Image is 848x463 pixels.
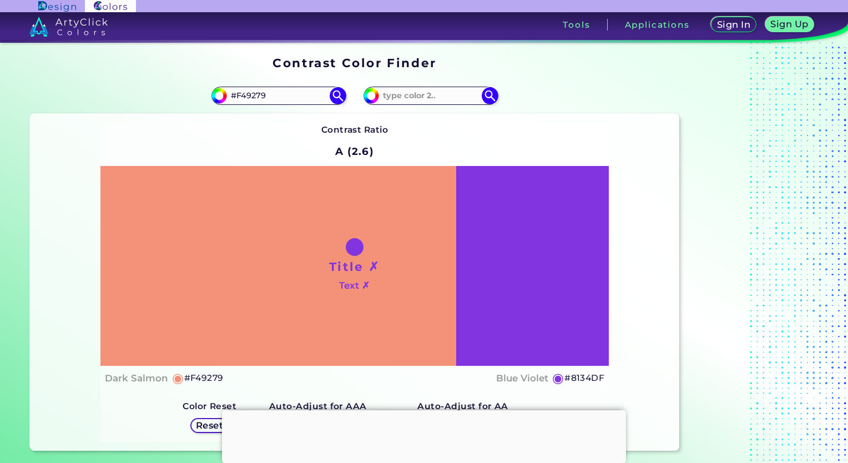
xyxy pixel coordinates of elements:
h5: #F49279 [184,371,224,385]
input: type color 2.. [379,88,482,103]
h3: Applications [625,21,690,29]
h4: Dark Salmon [105,370,168,386]
iframe: Advertisement [684,52,822,455]
h5: Sign In [719,21,749,29]
strong: Auto-Adjust for AAA [269,401,367,411]
a: Sign Up [768,18,812,32]
h5: #8134DF [564,371,604,385]
h3: Tools [563,21,590,29]
strong: Color Reset [183,401,236,411]
strong: Auto-Adjust for AA [417,401,508,411]
a: Sign In [713,18,754,32]
h1: Contrast Color Finder [272,54,436,71]
h5: ◉ [552,371,564,385]
img: icon search [330,87,346,104]
h5: ◉ [172,371,184,385]
strong: Contrast Ratio [321,124,388,135]
h1: Title ✗ [329,258,380,275]
h5: Sign Up [773,20,807,28]
h4: Text ✗ [339,278,370,294]
img: logo_artyclick_colors_white.svg [29,17,108,37]
h5: Reset [197,421,222,430]
img: icon search [482,87,498,104]
input: type color 1.. [227,88,330,103]
iframe: Advertisement [222,410,626,460]
h4: Blue Violet [496,370,548,386]
img: ArtyClick Design logo [38,1,75,12]
h2: A (2.6) [330,139,379,164]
